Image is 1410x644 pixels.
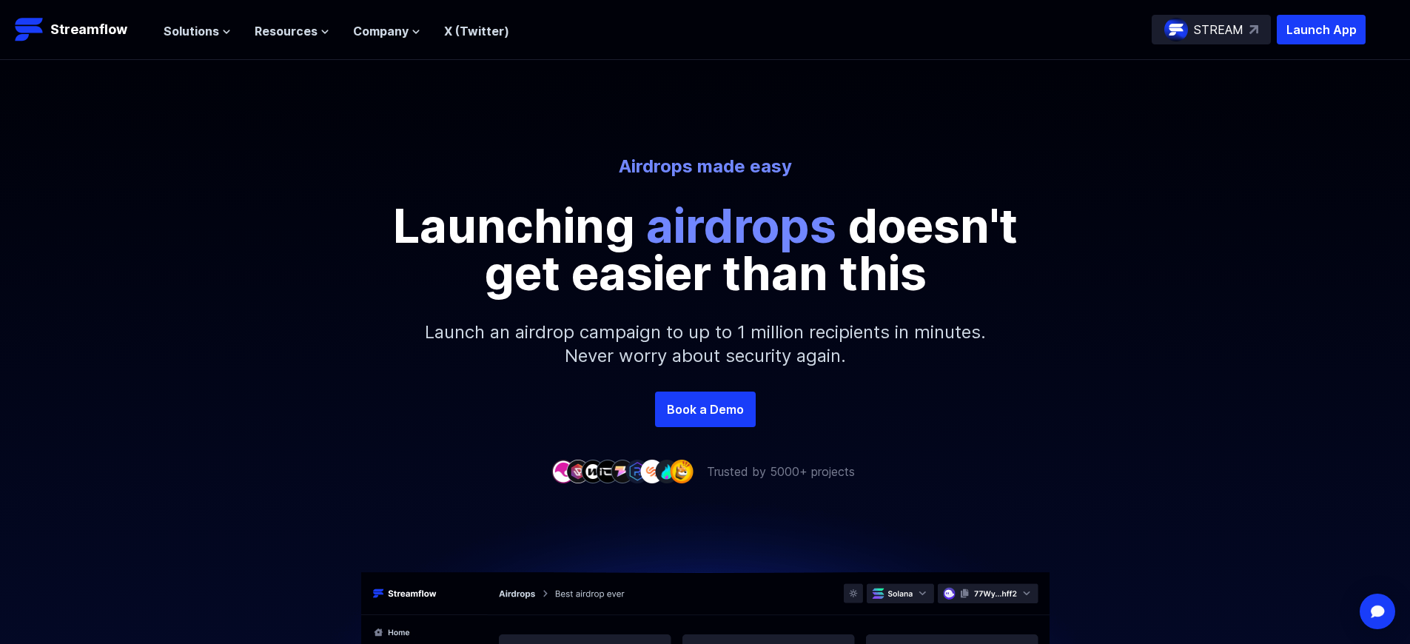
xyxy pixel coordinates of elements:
[353,22,420,40] button: Company
[551,460,575,483] img: company-1
[611,460,634,483] img: company-5
[15,15,44,44] img: Streamflow Logo
[581,460,605,483] img: company-3
[15,15,149,44] a: Streamflow
[1277,15,1366,44] button: Launch App
[255,22,318,40] span: Resources
[566,460,590,483] img: company-2
[164,22,231,40] button: Solutions
[372,202,1038,297] p: Launching doesn't get easier than this
[655,460,679,483] img: company-8
[1164,18,1188,41] img: streamflow-logo-circle.png
[295,155,1115,178] p: Airdrops made easy
[670,460,694,483] img: company-9
[255,22,329,40] button: Resources
[707,463,855,480] p: Trusted by 5000+ projects
[640,460,664,483] img: company-7
[1249,25,1258,34] img: top-right-arrow.svg
[596,460,620,483] img: company-4
[1194,21,1243,38] p: STREAM
[646,197,836,254] span: airdrops
[164,22,219,40] span: Solutions
[353,22,409,40] span: Company
[387,297,1024,392] p: Launch an airdrop campaign to up to 1 million recipients in minutes. Never worry about security a...
[655,392,756,427] a: Book a Demo
[444,24,509,38] a: X (Twitter)
[1152,15,1271,44] a: STREAM
[625,460,649,483] img: company-6
[1360,594,1395,629] div: Open Intercom Messenger
[50,19,127,40] p: Streamflow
